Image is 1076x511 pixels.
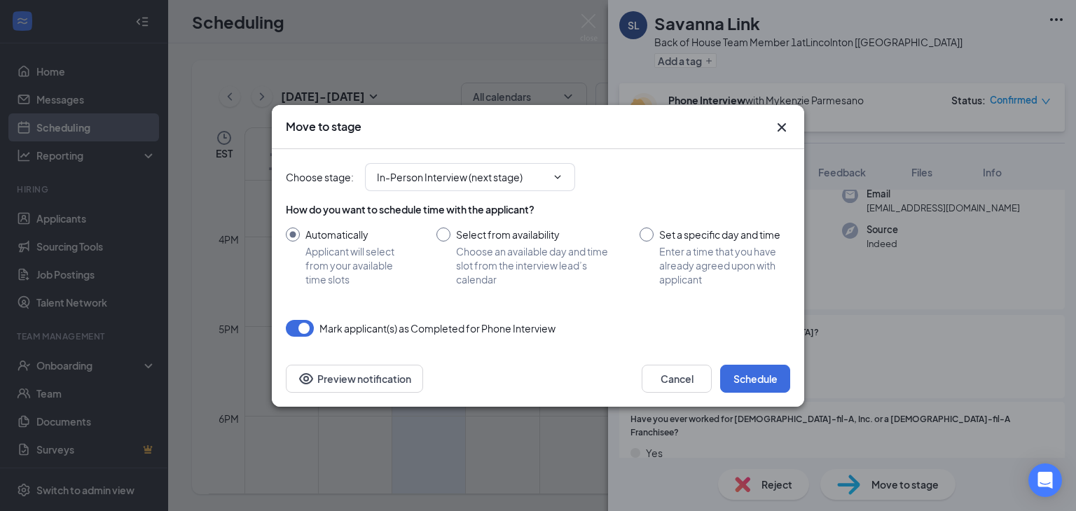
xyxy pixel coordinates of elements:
[720,365,790,393] button: Schedule
[286,169,354,185] span: Choose stage :
[552,171,563,183] svg: ChevronDown
[286,119,361,134] h3: Move to stage
[773,119,790,136] svg: Cross
[286,365,423,393] button: Preview notificationEye
[298,370,315,387] svg: Eye
[773,119,790,136] button: Close
[1028,463,1062,497] div: Open Intercom Messenger
[286,202,790,216] div: How do you want to schedule time with the applicant?
[319,320,556,337] span: Mark applicant(s) as Completed for Phone Interview
[642,365,712,393] button: Cancel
